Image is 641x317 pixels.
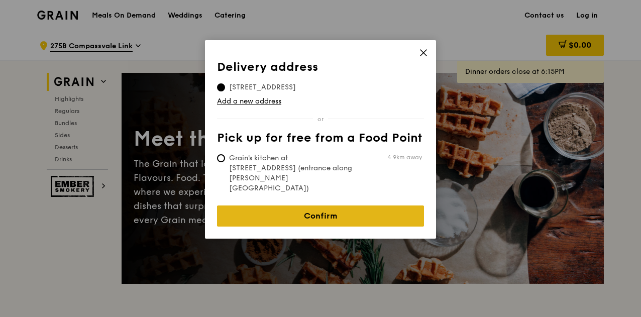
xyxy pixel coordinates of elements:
span: Grain's kitchen at [STREET_ADDRESS] (entrance along [PERSON_NAME][GEOGRAPHIC_DATA]) [217,153,367,193]
a: Confirm [217,205,424,227]
a: Add a new address [217,96,424,107]
input: Grain's kitchen at [STREET_ADDRESS] (entrance along [PERSON_NAME][GEOGRAPHIC_DATA])4.9km away [217,154,225,162]
th: Delivery address [217,60,424,78]
span: 4.9km away [387,153,422,161]
input: [STREET_ADDRESS] [217,83,225,91]
span: [STREET_ADDRESS] [217,82,308,92]
th: Pick up for free from a Food Point [217,131,424,149]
